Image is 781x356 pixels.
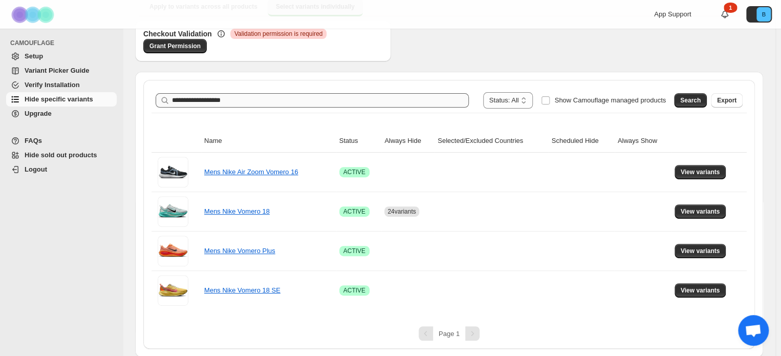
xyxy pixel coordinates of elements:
[654,10,691,18] span: App Support
[681,247,720,255] span: View variants
[711,93,743,108] button: Export
[25,151,97,159] span: Hide sold out products
[234,30,323,38] span: Validation permission is required
[10,39,118,47] span: CAMOUFLAGE
[762,11,765,17] text: B
[158,157,188,187] img: Mens Nike Air Zoom Vomero 16
[6,107,117,121] a: Upgrade
[738,315,769,346] div: Open chat
[151,326,747,341] nav: Pagination
[204,168,298,176] a: Mens Nike Air Zoom Vomero 16
[6,49,117,64] a: Setup
[681,286,720,295] span: View variants
[158,196,188,227] img: Mens Nike Vomero 18
[717,96,736,104] span: Export
[6,78,117,92] a: Verify Installation
[204,286,280,294] a: Mens Nike Vomero 18 SE
[681,168,720,176] span: View variants
[25,52,43,60] span: Setup
[756,7,771,22] span: Avatar with initials B
[25,110,52,117] span: Upgrade
[724,3,737,13] div: 1
[6,134,117,148] a: FAQs
[720,9,730,19] a: 1
[343,168,365,176] span: ACTIVE
[549,130,615,153] th: Scheduled Hide
[6,162,117,177] a: Logout
[25,67,89,74] span: Variant Picker Guide
[6,148,117,162] a: Hide sold out products
[615,130,671,153] th: Always Show
[554,96,666,104] span: Show Camouflage managed products
[8,1,59,29] img: Camouflage
[675,165,726,179] button: View variants
[6,92,117,107] a: Hide specific variants
[674,93,707,108] button: Search
[143,29,212,39] h3: Checkout Validation
[343,247,365,255] span: ACTIVE
[25,137,42,144] span: FAQs
[675,244,726,258] button: View variants
[149,42,201,50] span: Grant Permission
[158,275,188,306] img: Mens Nike Vomero 18 SE
[381,130,435,153] th: Always Hide
[143,39,207,53] a: Grant Permission
[158,236,188,266] img: Mens Nike Vomero Plus
[25,165,47,173] span: Logout
[675,283,726,298] button: View variants
[680,96,701,104] span: Search
[343,207,365,216] span: ACTIVE
[746,6,772,23] button: Avatar with initials B
[204,207,270,215] a: Mens Nike Vomero 18
[204,247,275,255] a: Mens Nike Vomero Plus
[435,130,548,153] th: Selected/Excluded Countries
[343,286,365,295] span: ACTIVE
[675,204,726,219] button: View variants
[201,130,336,153] th: Name
[387,208,416,215] span: 24 variants
[25,95,93,103] span: Hide specific variants
[681,207,720,216] span: View variants
[336,130,382,153] th: Status
[6,64,117,78] a: Variant Picker Guide
[439,330,460,338] span: Page 1
[25,81,80,89] span: Verify Installation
